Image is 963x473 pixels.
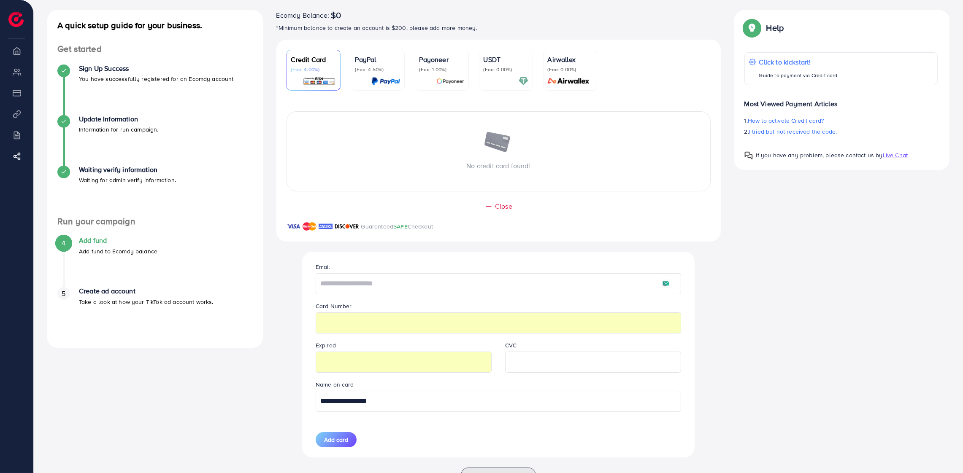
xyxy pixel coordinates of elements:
img: card [519,76,528,86]
p: *Minimum balance to create an account is $200, please add more money. [276,23,721,33]
iframe: Secure card number input frame [320,314,676,332]
span: 5 [62,289,65,298]
img: brand [335,221,359,231]
img: brand [319,221,333,231]
p: Most Viewed Payment Articles [744,92,938,109]
p: Guide to payment via Credit card [759,70,838,81]
label: Email [316,263,330,271]
img: Popup guide [744,151,753,160]
img: card [303,76,336,86]
button: Add card [316,432,357,447]
span: Live Chat [883,151,908,159]
span: SAFE [393,222,408,231]
span: Add card [324,435,348,444]
img: card [371,76,400,86]
span: Ecomdy Balance: [276,10,329,20]
p: Waiting for admin verify information. [79,175,176,185]
li: Sign Up Success [47,64,263,115]
p: You have successfully registered for an Ecomdy account [79,74,234,84]
p: (Fee: 4.00%) [291,66,336,73]
iframe: Chat [927,435,957,467]
p: (Fee: 4.50%) [355,66,400,73]
p: Take a look at how your TikTok ad account works. [79,297,214,307]
p: Add fund to Ecomdy balance [79,246,157,256]
p: 2. [744,126,938,137]
h4: Waiting verify information [79,166,176,174]
label: Expired [316,341,336,349]
p: Credit Card [291,54,336,64]
h4: A quick setup guide for your business. [47,20,263,30]
p: (Fee: 0.00%) [548,66,592,73]
span: Close [495,202,512,211]
h4: Get started [47,44,263,54]
p: PayPal [355,54,400,64]
p: No credit card found! [287,161,710,171]
label: Card Number [316,302,352,310]
img: card [545,76,592,86]
img: Popup guide [744,20,760,35]
iframe: Secure expiration date input frame [320,353,487,371]
img: image [484,132,513,154]
img: logo [8,12,24,27]
li: Add fund [47,236,263,287]
label: Name on card [316,380,354,389]
li: Waiting verify information [47,166,263,216]
span: 4 [62,238,65,248]
h4: Run your campaign [47,216,263,227]
p: Guaranteed Checkout [361,221,433,231]
img: brand [303,221,316,231]
h4: Sign Up Success [79,64,234,73]
label: CVC [505,341,517,349]
span: How to activate Credit card? [748,116,824,125]
img: brand [287,221,300,231]
p: (Fee: 0.00%) [484,66,528,73]
p: Payoneer [419,54,464,64]
iframe: Secure CVC input frame [510,353,676,371]
img: card [436,76,464,86]
h4: Add fund [79,236,157,245]
p: Click to kickstart! [759,57,838,67]
p: Airwallex [548,54,592,64]
span: I tried but not received the code. [749,127,837,136]
span: If you have any problem, please contact us by [756,151,883,159]
h4: Create ad account [79,287,214,295]
p: USDT [484,54,528,64]
p: Help [766,23,784,33]
h4: Update Information [79,115,159,123]
li: Create ad account [47,287,263,338]
p: 1. [744,116,938,126]
p: Information for run campaign. [79,124,159,134]
p: (Fee: 1.00%) [419,66,464,73]
span: $0 [331,10,341,20]
li: Update Information [47,115,263,166]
